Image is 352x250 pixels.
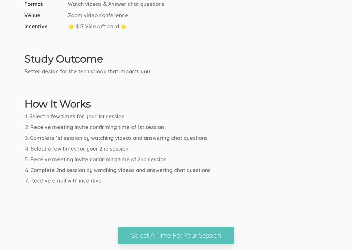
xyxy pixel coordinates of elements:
span: Watch videos & Answer chat questions [68,0,164,8]
span: Zoom video conference [68,12,128,19]
li: Select a few times for your 1st session [25,113,328,120]
span: Venue [24,12,65,19]
span: Format [24,0,65,8]
li: Receive email with incentive [25,177,328,184]
p: Better design for the technology that impacts you. [24,68,328,75]
iframe: Chat Widget [319,219,352,250]
h2: How It Works [24,98,328,110]
span: Incentive [24,23,65,30]
li: Receive meeting invite confirming time of 1st session [25,124,328,131]
li: Select a few times for your 2nd session [25,145,328,153]
a: Select A Time For Your Session [118,227,234,244]
span: ⭐ $17 Visa gift card ⭐ [68,23,127,30]
li: Complete 2nd session by watching videos and answering chat questions [25,167,328,174]
h2: Study Outcome [24,53,328,65]
li: Receive meeting invite confirming time of 2nd session [25,156,328,163]
li: Complete 1st session by watching videos and answering chat questions [25,134,328,142]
